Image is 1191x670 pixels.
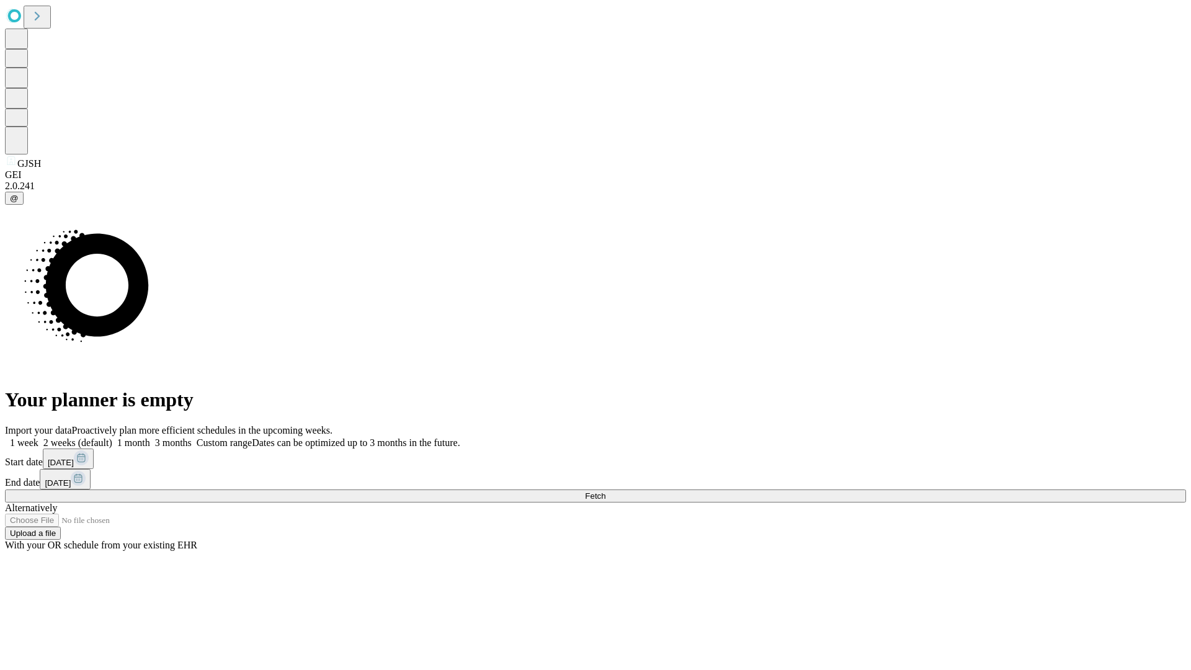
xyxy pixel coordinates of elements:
span: 1 month [117,437,150,448]
span: Import your data [5,425,72,435]
div: End date [5,469,1186,489]
span: [DATE] [48,458,74,467]
div: Start date [5,449,1186,469]
span: 2 weeks (default) [43,437,112,448]
span: @ [10,194,19,203]
button: [DATE] [43,449,94,469]
button: [DATE] [40,469,91,489]
span: Fetch [585,491,605,501]
span: With your OR schedule from your existing EHR [5,540,197,550]
span: 3 months [155,437,192,448]
div: 2.0.241 [5,181,1186,192]
button: Fetch [5,489,1186,502]
h1: Your planner is empty [5,388,1186,411]
button: @ [5,192,24,205]
span: GJSH [17,158,41,169]
span: 1 week [10,437,38,448]
span: Dates can be optimized up to 3 months in the future. [252,437,460,448]
button: Upload a file [5,527,61,540]
span: Alternatively [5,502,57,513]
span: [DATE] [45,478,71,488]
div: GEI [5,169,1186,181]
span: Proactively plan more efficient schedules in the upcoming weeks. [72,425,332,435]
span: Custom range [197,437,252,448]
